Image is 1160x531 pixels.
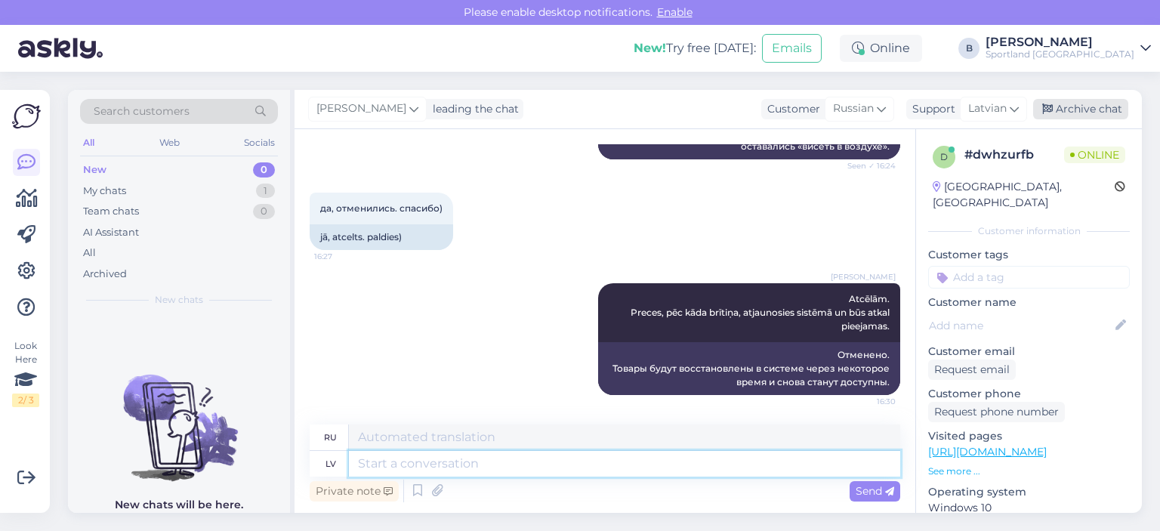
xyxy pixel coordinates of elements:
p: Visited pages [928,428,1130,444]
div: Support [906,101,955,117]
button: Emails [762,34,822,63]
div: Customer information [928,224,1130,238]
div: Team chats [83,204,139,219]
div: Archive chat [1033,99,1128,119]
p: Operating system [928,484,1130,500]
span: 16:30 [839,396,896,407]
span: да, отменились. спасибо) [320,202,443,214]
div: 0 [253,162,275,178]
div: 0 [253,204,275,219]
span: Send [856,484,894,498]
div: Archived [83,267,127,282]
div: Request phone number [928,402,1065,422]
div: My chats [83,184,126,199]
a: [URL][DOMAIN_NAME] [928,445,1047,458]
div: Try free [DATE]: [634,39,756,57]
p: Customer tags [928,247,1130,263]
div: 2 / 3 [12,394,39,407]
span: Enable [652,5,697,19]
div: Sportland [GEOGRAPHIC_DATA] [986,48,1134,60]
span: Russian [833,100,874,117]
p: Customer email [928,344,1130,360]
span: d [940,151,948,162]
span: Atcēlām. Preces, pēc kāda brītiņa, atjaunosies sistēmā un būs atkal pieejamas. [631,293,892,332]
div: # dwhzurfb [964,146,1064,164]
input: Add name [929,317,1112,334]
div: New [83,162,106,178]
div: B [958,38,980,59]
div: AI Assistant [83,225,139,240]
span: New chats [155,293,203,307]
div: leading the chat [427,101,519,117]
span: Latvian [968,100,1007,117]
div: All [80,133,97,153]
div: lv [325,451,336,477]
div: [PERSON_NAME] [986,36,1134,48]
p: Customer phone [928,386,1130,402]
p: See more ... [928,465,1130,478]
span: [PERSON_NAME] [831,271,896,282]
div: jā, atcelts. paldies) [310,224,453,250]
img: No chats [68,347,290,483]
div: Look Here [12,339,39,407]
div: Request email [928,360,1016,380]
div: Socials [241,133,278,153]
input: Add a tag [928,266,1130,289]
span: 16:27 [314,251,371,262]
div: Отменено. Товары будут восстановлены в системе через некоторое время и снова станут доступны. [598,342,900,395]
div: [GEOGRAPHIC_DATA], [GEOGRAPHIC_DATA] [933,179,1115,211]
span: Seen ✓ 16:24 [839,160,896,171]
div: 1 [256,184,275,199]
div: Private note [310,481,399,502]
div: ru [324,424,337,450]
div: Online [840,35,922,62]
span: Search customers [94,103,190,119]
span: Online [1064,147,1125,163]
p: Windows 10 [928,500,1130,516]
div: Web [156,133,183,153]
span: [PERSON_NAME] [316,100,406,117]
img: Askly Logo [12,102,41,131]
p: Customer name [928,295,1130,310]
div: Customer [761,101,820,117]
a: [PERSON_NAME]Sportland [GEOGRAPHIC_DATA] [986,36,1151,60]
p: New chats will be here. [115,497,243,513]
b: New! [634,41,666,55]
div: All [83,245,96,261]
